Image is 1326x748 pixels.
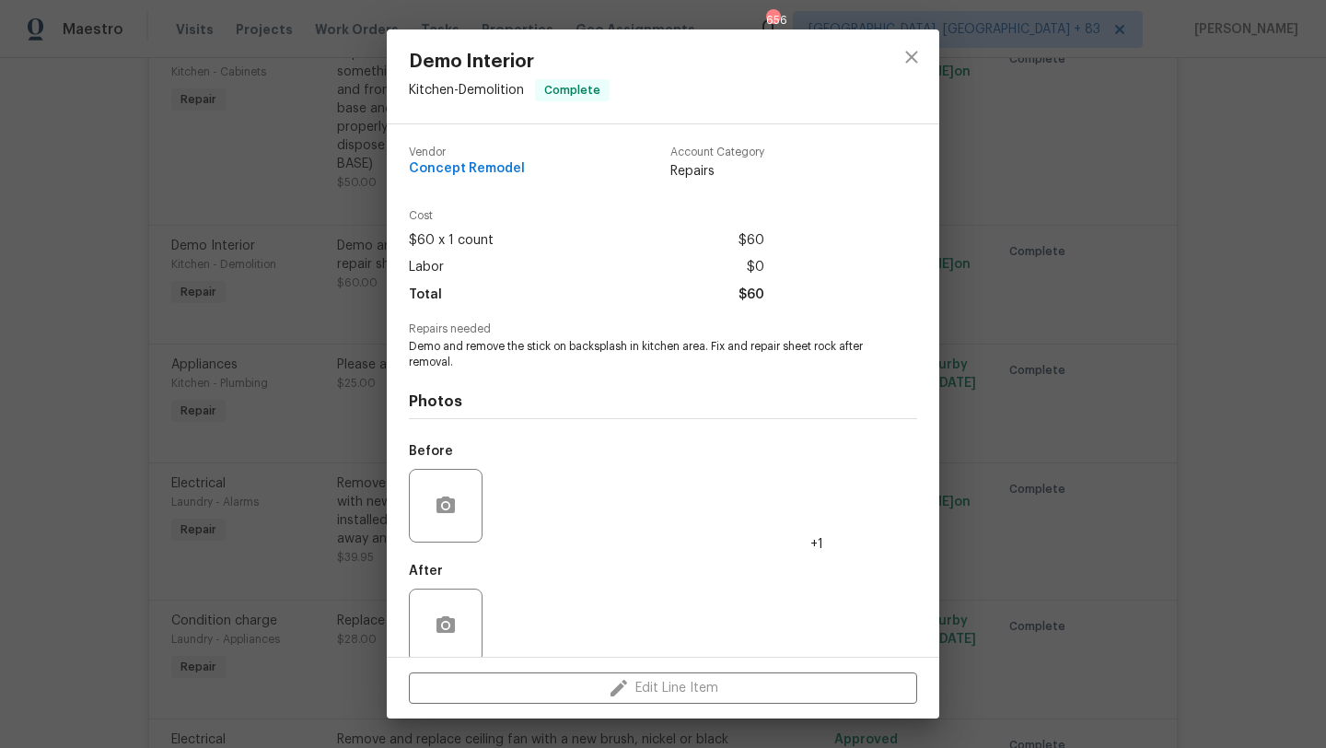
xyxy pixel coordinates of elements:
span: $60 [739,228,764,254]
div: 656 [766,11,779,29]
span: Concept Remodel [409,162,525,176]
span: $0 [747,254,764,281]
span: Demo Interior [409,52,610,72]
span: Vendor [409,146,525,158]
span: Labor [409,254,444,281]
span: $60 x 1 count [409,228,494,254]
span: Cost [409,210,764,222]
span: Complete [537,81,608,99]
span: Demo and remove the stick on backsplash in kitchen area. Fix and repair sheet rock after removal. [409,339,867,370]
span: Total [409,282,442,309]
span: Repairs [670,162,764,181]
span: Repairs needed [409,323,917,335]
h5: Before [409,445,453,458]
h5: After [409,565,443,578]
span: Account Category [670,146,764,158]
span: $60 [739,282,764,309]
span: Kitchen - Demolition [409,84,524,97]
span: +1 [810,535,823,554]
h4: Photos [409,392,917,411]
button: close [890,35,934,79]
